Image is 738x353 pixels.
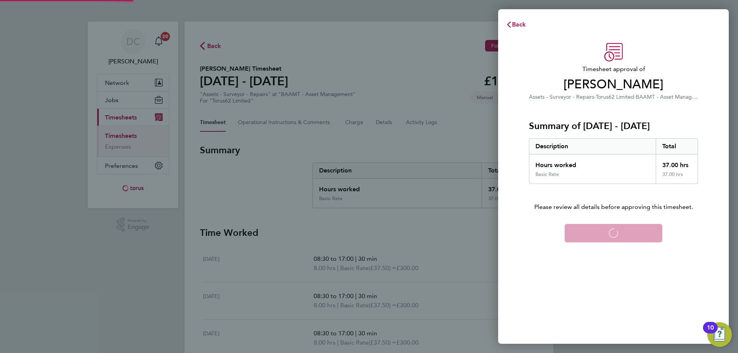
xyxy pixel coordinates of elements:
[656,154,698,171] div: 37.00 hrs
[529,77,698,92] span: [PERSON_NAME]
[656,139,698,154] div: Total
[707,328,714,338] div: 10
[634,94,636,100] span: ·
[529,65,698,74] span: Timesheet approval of
[529,139,656,154] div: Description
[636,93,708,100] span: BAAMT - Asset Management
[529,94,594,100] span: Assets - Surveyor - Repairs
[656,171,698,184] div: 37.00 hrs
[529,138,698,184] div: Summary of 18 - 24 Aug 2025
[594,94,596,100] span: ·
[512,21,526,28] span: Back
[535,171,559,177] div: Basic Rate
[498,17,534,32] button: Back
[520,184,707,212] p: Please review all details before approving this timesheet.
[707,322,732,347] button: Open Resource Center, 10 new notifications
[529,120,698,132] h3: Summary of [DATE] - [DATE]
[529,154,656,171] div: Hours worked
[596,94,634,100] span: Torus62 Limited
